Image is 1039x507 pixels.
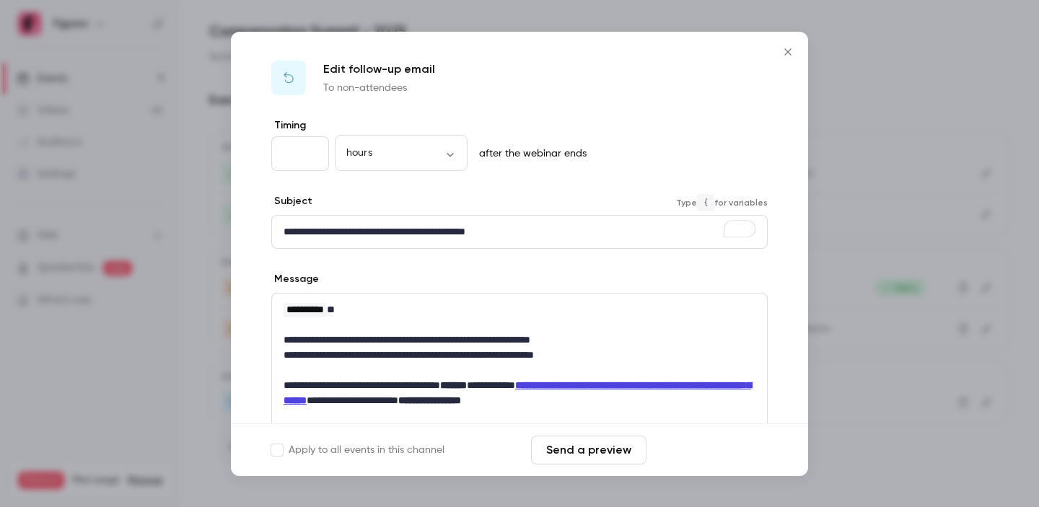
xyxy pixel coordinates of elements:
button: Save changes [652,436,768,464]
div: editor [272,294,767,462]
span: Type for variables [676,194,768,211]
label: Apply to all events in this channel [271,443,444,457]
label: Message [271,272,319,286]
p: To non-attendees [323,81,435,95]
div: editor [272,216,767,248]
label: Timing [271,118,768,133]
div: To enrich screen reader interactions, please activate Accessibility in Grammarly extension settings [272,216,767,248]
button: Send a preview [531,436,646,464]
p: after the webinar ends [473,146,587,161]
div: hours [335,146,468,160]
button: Close [773,38,802,66]
label: Subject [271,194,312,208]
code: { [697,194,714,211]
p: Edit follow-up email [323,61,435,78]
